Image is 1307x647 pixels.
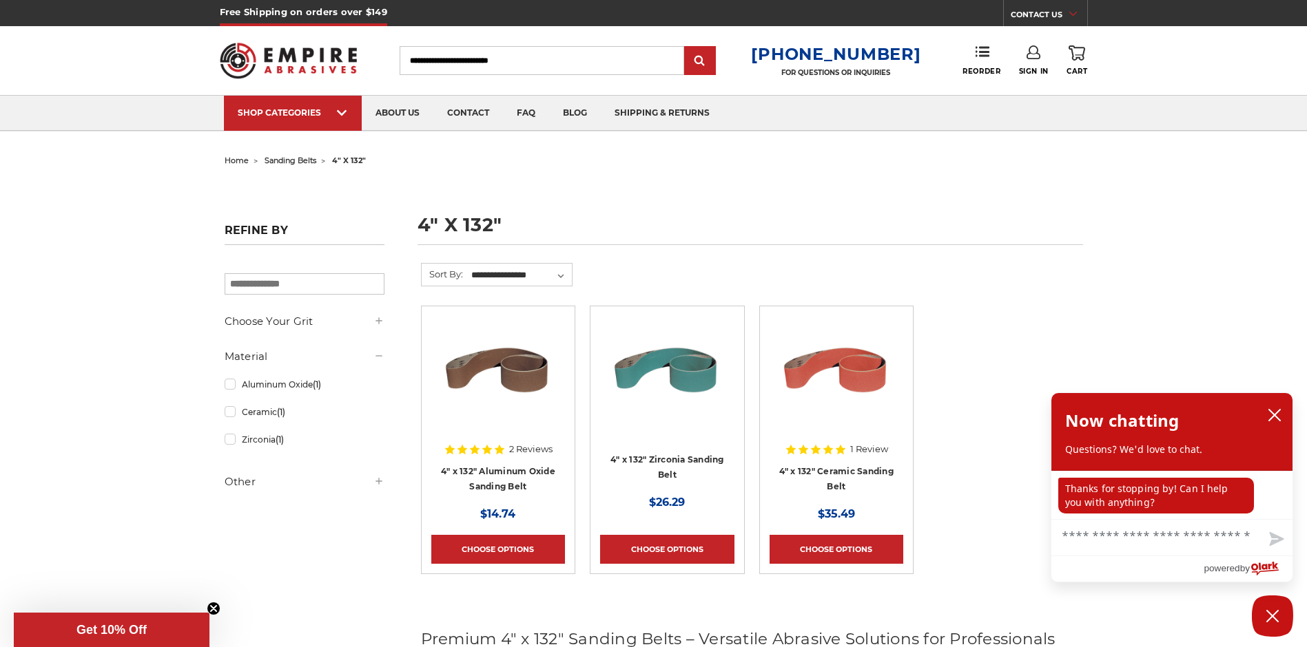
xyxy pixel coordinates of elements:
[770,535,903,564] a: Choose Options
[963,67,1000,76] span: Reorder
[610,454,724,480] a: 4" x 132" Zirconia Sanding Belt
[313,379,321,390] span: (1)
[225,474,384,490] h5: Other
[779,466,894,492] a: 4" x 132" Ceramic Sanding Belt
[751,68,920,77] p: FOR QUESTIONS OR INQUIRIES
[422,264,463,284] label: Sort By:
[770,316,903,449] a: 4" x 132" Ceramic Sanding Belt
[1019,67,1049,76] span: Sign In
[1051,471,1293,519] div: chat
[238,107,348,118] div: SHOP CATEGORIES
[225,224,384,245] h5: Refine by
[503,96,549,131] a: faq
[1204,556,1293,582] a: Powered by Olark
[509,445,553,454] span: 2 Reviews
[686,47,714,75] input: Submit
[265,156,316,165] a: sanding belts
[1065,407,1179,434] h2: Now chatting
[332,156,366,165] span: 4" x 132"
[225,427,384,452] a: Zirconia
[480,507,515,520] span: $14.74
[751,44,920,64] a: [PHONE_NUMBER]
[443,316,553,426] img: 4" x 132" Aluminum Oxide Sanding Belt
[441,466,555,492] a: 4" x 132" Aluminum Oxide Sanding Belt
[1252,595,1293,637] button: Close Chatbox
[225,313,384,330] h5: Choose Your Grit
[220,34,358,87] img: Empire Abrasives
[1264,405,1286,425] button: close chatbox
[649,496,685,509] span: $26.29
[1051,392,1293,582] div: olark chatbox
[469,265,572,286] select: Sort By:
[433,96,503,131] a: contact
[1058,478,1254,513] p: Thanks for stopping by! Can I help you with anything?
[781,316,892,426] img: 4" x 132" Ceramic Sanding Belt
[207,602,220,615] button: Close teaser
[1258,524,1293,555] button: Send message
[600,535,734,564] a: Choose Options
[362,96,433,131] a: about us
[1067,67,1087,76] span: Cart
[600,316,734,449] a: 4" x 132" Zirconia Sanding Belt
[14,613,209,647] div: Get 10% OffClose teaser
[1067,45,1087,76] a: Cart
[963,45,1000,75] a: Reorder
[225,372,384,396] a: Aluminum Oxide
[431,535,565,564] a: Choose Options
[418,215,1083,245] h1: 4" x 132"
[277,407,285,417] span: (1)
[549,96,601,131] a: blog
[431,316,565,449] a: 4" x 132" Aluminum Oxide Sanding Belt
[850,445,888,454] span: 1 Review
[818,507,855,520] span: $35.49
[1065,443,1279,456] p: Questions? We'd love to chat.
[225,156,249,165] a: home
[76,623,147,637] span: Get 10% Off
[1011,7,1087,26] a: CONTACT US
[1204,560,1239,577] span: powered
[1240,560,1250,577] span: by
[612,316,722,426] img: 4" x 132" Zirconia Sanding Belt
[601,96,723,131] a: shipping & returns
[225,348,384,365] h5: Material
[225,400,384,424] a: Ceramic
[276,434,284,445] span: (1)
